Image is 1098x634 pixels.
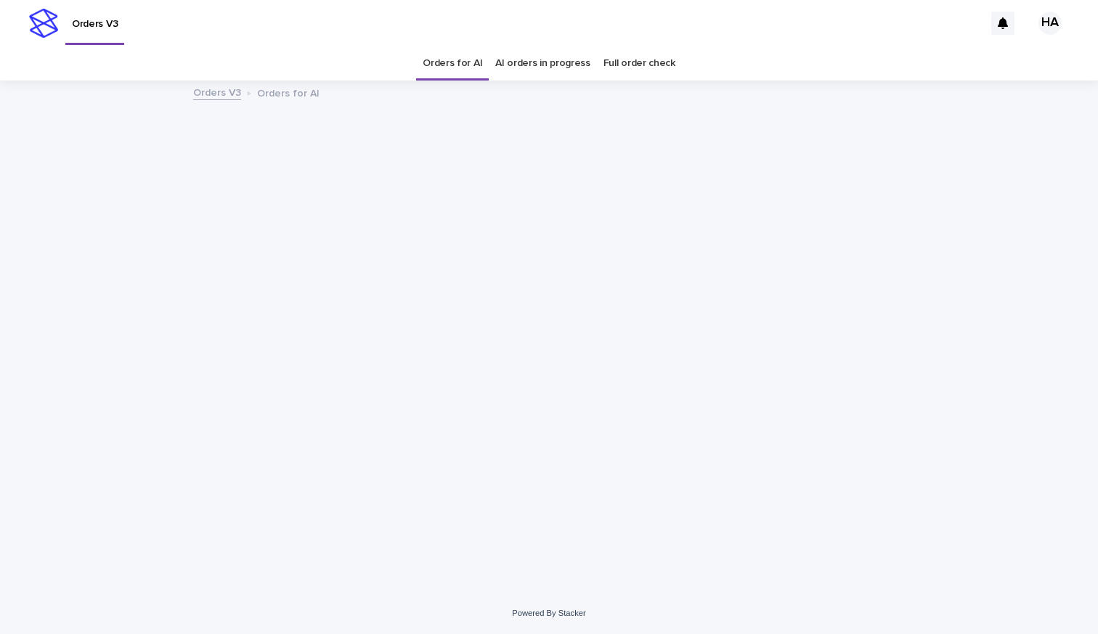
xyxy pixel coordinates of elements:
[603,46,675,81] a: Full order check
[512,609,585,617] a: Powered By Stacker
[257,84,320,100] p: Orders for AI
[423,46,482,81] a: Orders for AI
[1038,12,1062,35] div: HA
[29,9,58,38] img: stacker-logo-s-only.png
[495,46,590,81] a: AI orders in progress
[193,83,241,100] a: Orders V3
